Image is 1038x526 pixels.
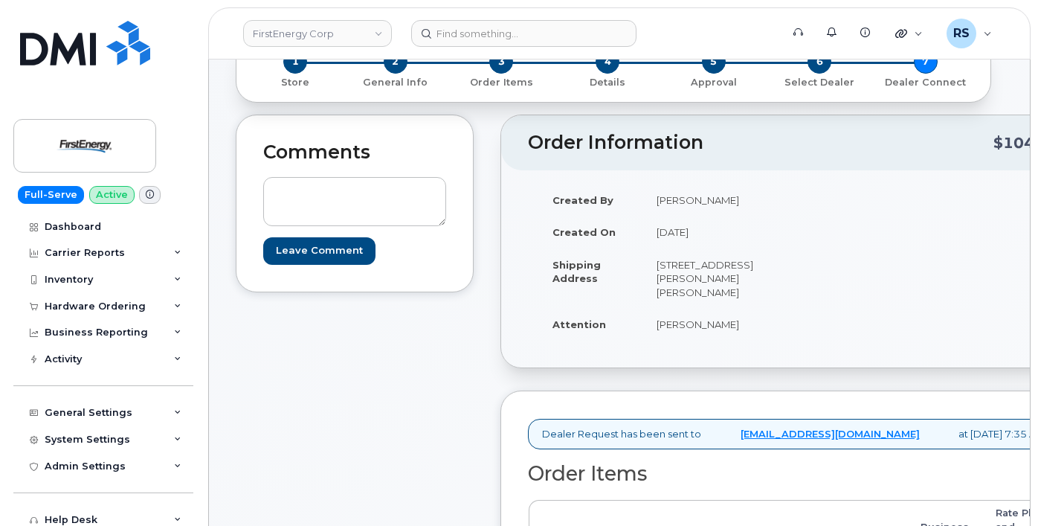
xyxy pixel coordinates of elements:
[807,50,831,74] span: 6
[936,19,1002,48] div: Randy Sayres
[349,76,443,89] p: General Info
[283,50,307,74] span: 1
[643,248,788,309] td: [STREET_ADDRESS][PERSON_NAME][PERSON_NAME]
[767,74,873,89] a: 6 Select Dealer
[643,216,788,248] td: [DATE]
[666,76,761,89] p: Approval
[552,194,613,206] strong: Created By
[973,461,1027,515] iframe: Messenger Launcher
[243,20,392,47] a: FirstEnergy Corp
[643,308,788,341] td: [PERSON_NAME]
[263,237,375,265] input: Leave Comment
[489,50,513,74] span: 3
[552,318,606,330] strong: Attention
[561,76,655,89] p: Details
[552,226,616,238] strong: Created On
[254,76,337,89] p: Store
[528,132,993,153] h2: Order Information
[741,427,920,441] a: [EMAIL_ADDRESS][DOMAIN_NAME]
[773,76,867,89] p: Select Dealer
[454,76,549,89] p: Order Items
[953,25,970,42] span: RS
[448,74,555,89] a: 3 Order Items
[596,50,619,74] span: 4
[552,259,601,285] strong: Shipping Address
[411,20,636,47] input: Find something...
[343,74,449,89] a: 2 General Info
[555,74,661,89] a: 4 Details
[885,19,933,48] div: Quicklinks
[643,184,788,217] td: [PERSON_NAME]
[702,50,726,74] span: 5
[660,74,767,89] a: 5 Approval
[384,50,407,74] span: 2
[263,142,446,163] h2: Comments
[248,74,343,89] a: 1 Store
